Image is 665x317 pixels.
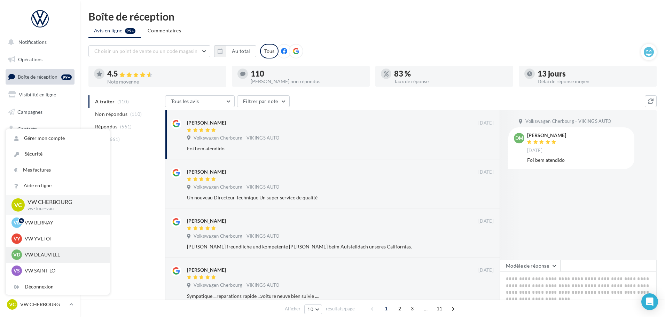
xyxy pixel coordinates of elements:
[187,243,448,250] div: [PERSON_NAME] freundliche und kompetente [PERSON_NAME] beim Aufstelldach unseres Californias.
[307,307,313,312] span: 10
[641,293,658,310] div: Open Intercom Messenger
[17,126,37,132] span: Contacts
[120,124,132,129] span: (551)
[4,122,76,136] a: Contacts
[187,267,226,274] div: [PERSON_NAME]
[187,217,226,224] div: [PERSON_NAME]
[14,201,22,209] span: VC
[14,219,20,226] span: VB
[187,194,448,201] div: Un nouveau Directeur Technique Un super service de qualité
[108,136,120,142] span: (661)
[251,79,364,84] div: [PERSON_NAME] non répondus
[6,130,110,146] a: Gérer mon compte
[515,135,523,142] span: DM
[17,109,42,114] span: Campagnes
[28,206,99,212] p: vw-tour-vau
[226,45,256,57] button: Au total
[4,174,76,194] a: PLV et print personnalisable
[251,70,364,78] div: 110
[538,70,651,78] div: 13 jours
[20,301,66,308] p: VW CHERBOURG
[214,45,256,57] button: Au total
[194,184,279,190] span: Volkswagen Cherbourg - VIKINGS AUTO
[25,219,101,226] p: VW BERNAY
[95,111,127,118] span: Non répondus
[434,303,445,314] span: 11
[237,95,290,107] button: Filtrer par note
[194,233,279,239] span: Volkswagen Cherbourg - VIKINGS AUTO
[4,35,73,49] button: Notifications
[394,70,508,78] div: 83 %
[6,298,75,311] a: VC VW CHERBOURG
[4,87,76,102] a: Visibilité en ligne
[18,39,47,45] span: Notifications
[18,56,42,62] span: Opérations
[194,135,279,141] span: Volkswagen Cherbourg - VIKINGS AUTO
[148,27,181,34] span: Commentaires
[88,11,657,22] div: Boîte de réception
[478,120,494,126] span: [DATE]
[171,98,199,104] span: Tous les avis
[187,145,448,152] div: Foi bem atendido
[187,119,226,126] div: [PERSON_NAME]
[165,95,235,107] button: Tous les avis
[94,48,197,54] span: Choisir un point de vente ou un code magasin
[14,267,20,274] span: VS
[527,157,629,164] div: Foi bem atendido
[260,44,279,58] div: Tous
[394,79,508,84] div: Taux de réponse
[187,168,226,175] div: [PERSON_NAME]
[4,105,76,119] a: Campagnes
[18,74,57,80] span: Boîte de réception
[14,235,20,242] span: VY
[6,162,110,178] a: Mes factures
[326,306,355,312] span: résultats/page
[478,267,494,274] span: [DATE]
[95,123,118,130] span: Répondus
[4,139,76,154] a: Médiathèque
[6,178,110,193] a: Aide en ligne
[25,267,101,274] p: VW SAINT-LO
[527,148,542,154] span: [DATE]
[19,92,56,97] span: Visibilité en ligne
[107,79,221,84] div: Note moyenne
[4,157,76,171] a: Calendrier
[500,260,561,272] button: Modèle de réponse
[25,235,101,242] p: VW YVETOT
[28,198,99,206] p: VW CHERBOURG
[6,279,110,295] div: Déconnexion
[407,303,418,314] span: 3
[527,133,566,138] div: [PERSON_NAME]
[4,69,76,84] a: Boîte de réception99+
[88,45,210,57] button: Choisir un point de vente ou un code magasin
[478,218,494,224] span: [DATE]
[13,251,20,258] span: VD
[394,303,405,314] span: 2
[25,251,101,258] p: VW DEAUVILLE
[381,303,392,314] span: 1
[4,52,76,67] a: Opérations
[194,282,279,288] span: Volkswagen Cherbourg - VIKINGS AUTO
[9,301,16,308] span: VC
[285,306,300,312] span: Afficher
[420,303,431,314] span: ...
[6,146,110,162] a: Sécurité
[538,79,651,84] div: Délai de réponse moyen
[130,111,142,117] span: (110)
[478,169,494,175] span: [DATE]
[61,74,72,80] div: 99+
[4,197,76,217] a: Campagnes DataOnDemand
[525,118,611,125] span: Volkswagen Cherbourg - VIKINGS AUTO
[107,70,221,78] div: 4.5
[187,293,448,300] div: Sympatique ...reparations rapide ...voiture neuve bien suivie ....
[304,304,322,314] button: 10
